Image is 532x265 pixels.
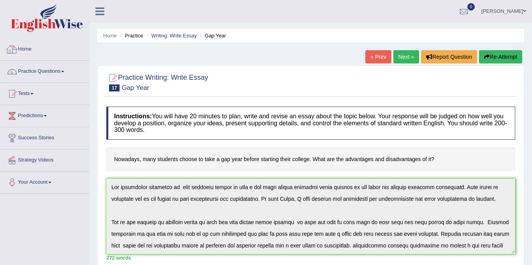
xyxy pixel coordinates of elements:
[393,50,419,63] a: Next »
[109,84,120,91] span: 17
[103,33,117,39] a: Home
[421,50,477,63] button: Report Question
[106,107,515,140] h4: You will have 20 minutes to plan, write and revise an essay about the topic below. Your response ...
[0,83,89,102] a: Tests
[106,254,515,261] div: 272 words
[106,72,208,91] h2: Practice Writing: Write Essay
[467,3,475,11] span: 0
[0,105,89,125] a: Predictions
[479,50,522,63] button: Re-Attempt
[114,113,152,119] b: Instructions:
[151,33,197,39] a: Writing: Write Essay
[198,32,226,39] li: Gap Year
[0,61,89,80] a: Practice Questions
[0,39,89,58] a: Home
[0,172,89,191] a: Your Account
[365,50,391,63] a: « Prev
[0,149,89,169] a: Strategy Videos
[122,84,149,91] small: Gap Year
[118,32,143,39] li: Practice
[106,147,515,171] h4: Nowadays, many students choose to take a gap year before starting their college. What are the adv...
[0,127,89,147] a: Success Stories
